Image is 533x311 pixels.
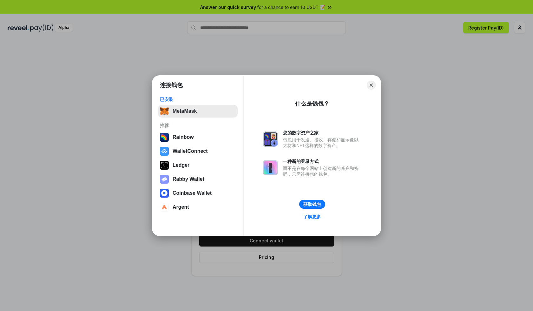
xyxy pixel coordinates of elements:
[158,201,238,213] button: Argent
[173,108,197,114] div: MetaMask
[160,189,169,198] img: svg+xml,%3Csvg%20width%3D%2228%22%20height%3D%2228%22%20viewBox%3D%220%200%2028%2028%22%20fill%3D...
[158,187,238,199] button: Coinbase Wallet
[367,81,376,90] button: Close
[158,173,238,186] button: Rabby Wallet
[173,134,194,140] div: Rainbow
[299,213,325,221] a: 了解更多
[173,148,208,154] div: WalletConnect
[303,201,321,207] div: 获取钱包
[158,145,238,158] button: WalletConnect
[263,132,278,147] img: svg+xml,%3Csvg%20xmlns%3D%22http%3A%2F%2Fwww.w3.org%2F2000%2Fsvg%22%20fill%3D%22none%22%20viewBox...
[160,123,236,128] div: 推荐
[173,204,189,210] div: Argent
[160,161,169,170] img: svg+xml,%3Csvg%20xmlns%3D%22http%3A%2F%2Fwww.w3.org%2F2000%2Fsvg%22%20width%3D%2228%22%20height%3...
[160,81,183,89] h1: 连接钱包
[303,214,321,220] div: 了解更多
[173,176,204,182] div: Rabby Wallet
[160,203,169,212] img: svg+xml,%3Csvg%20width%3D%2228%22%20height%3D%2228%22%20viewBox%3D%220%200%2028%2028%22%20fill%3D...
[263,160,278,175] img: svg+xml,%3Csvg%20xmlns%3D%22http%3A%2F%2Fwww.w3.org%2F2000%2Fsvg%22%20fill%3D%22none%22%20viewBox...
[295,100,329,107] div: 什么是钱包？
[173,162,189,168] div: Ledger
[160,175,169,184] img: svg+xml,%3Csvg%20xmlns%3D%22http%3A%2F%2Fwww.w3.org%2F2000%2Fsvg%22%20fill%3D%22none%22%20viewBox...
[160,97,236,102] div: 已安装
[158,105,238,118] button: MetaMask
[173,190,212,196] div: Coinbase Wallet
[160,107,169,116] img: svg+xml,%3Csvg%20fill%3D%22none%22%20height%3D%2233%22%20viewBox%3D%220%200%2035%2033%22%20width%...
[283,130,362,136] div: 您的数字资产之家
[158,159,238,172] button: Ledger
[283,159,362,164] div: 一种新的登录方式
[158,131,238,144] button: Rainbow
[160,147,169,156] img: svg+xml,%3Csvg%20width%3D%2228%22%20height%3D%2228%22%20viewBox%3D%220%200%2028%2028%22%20fill%3D...
[283,137,362,148] div: 钱包用于发送、接收、存储和显示像以太坊和NFT这样的数字资产。
[299,200,325,209] button: 获取钱包
[283,166,362,177] div: 而不是在每个网站上创建新的账户和密码，只需连接您的钱包。
[160,133,169,142] img: svg+xml,%3Csvg%20width%3D%22120%22%20height%3D%22120%22%20viewBox%3D%220%200%20120%20120%22%20fil...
